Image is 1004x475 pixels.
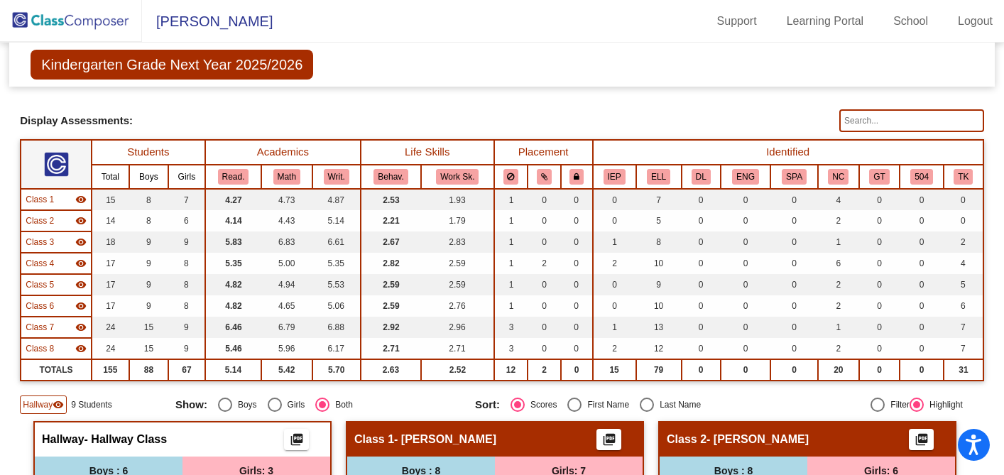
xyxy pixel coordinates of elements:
td: 0 [682,317,721,338]
mat-icon: visibility [75,322,87,333]
span: Class 3 [26,236,54,249]
td: 5.96 [261,338,312,359]
td: 2.92 [361,317,421,338]
td: 4 [818,189,859,210]
td: 9 [129,231,168,253]
td: 0 [721,253,771,274]
div: Last Name [654,398,701,411]
button: Math [273,169,300,185]
td: 0 [770,317,817,338]
td: 0 [561,253,593,274]
td: 0 [528,189,560,210]
th: Students [92,140,205,165]
td: 12 [636,338,682,359]
div: Girls [282,398,305,411]
td: 1 [593,317,636,338]
td: 1 [494,253,528,274]
td: 5.14 [312,210,361,231]
td: 1 [593,231,636,253]
td: No teacher - Schmadeke [21,317,92,338]
button: SPA [782,169,807,185]
span: Class 1 [26,193,54,206]
td: 0 [682,274,721,295]
td: No teacher - Evers [21,253,92,274]
td: 15 [129,317,168,338]
th: Placement [494,140,593,165]
td: 5.53 [312,274,361,295]
td: 5.46 [205,338,261,359]
th: Newcomer [818,165,859,189]
td: 0 [770,359,817,381]
td: 7 [168,189,205,210]
td: 2.71 [421,338,493,359]
td: 0 [770,295,817,317]
td: 9 [129,253,168,274]
td: 4.43 [261,210,312,231]
td: 79 [636,359,682,381]
td: 9 [129,274,168,295]
td: 1.93 [421,189,493,210]
td: 0 [561,210,593,231]
div: Boys [232,398,257,411]
td: 0 [770,253,817,274]
td: 0 [561,231,593,253]
td: 10 [636,295,682,317]
mat-icon: visibility [75,215,87,226]
td: 8 [168,274,205,295]
td: 15 [593,359,636,381]
td: 24 [92,317,129,338]
td: 0 [682,359,721,381]
td: 0 [859,317,900,338]
td: 0 [682,253,721,274]
td: 6.46 [205,317,261,338]
td: 5.42 [261,359,312,381]
td: 2 [818,274,859,295]
button: 504 [910,169,933,185]
td: 8 [168,295,205,317]
td: 2 [528,359,560,381]
td: 4.73 [261,189,312,210]
td: 2 [818,295,859,317]
td: 0 [528,338,560,359]
td: 2 [944,231,983,253]
td: 4.27 [205,189,261,210]
a: Logout [946,10,1004,33]
td: 6.61 [312,231,361,253]
th: Girls [168,165,205,189]
span: Class 2 [667,432,706,447]
td: 0 [900,189,944,210]
th: Keep away students [494,165,528,189]
td: 0 [944,210,983,231]
td: 0 [859,189,900,210]
td: No teacher - Slater [21,231,92,253]
mat-icon: visibility [75,258,87,269]
td: 5.83 [205,231,261,253]
td: No teacher - Bermudez [21,338,92,359]
td: No teacher - Brawner [21,274,92,295]
td: 0 [859,295,900,317]
td: 88 [129,359,168,381]
mat-radio-group: Select an option [175,398,464,412]
td: 0 [721,210,771,231]
span: Hallway [23,398,53,411]
span: Class 4 [26,257,54,270]
td: 1 [494,189,528,210]
td: 0 [721,189,771,210]
mat-icon: picture_as_pdf [288,432,305,452]
td: 2.52 [421,359,493,381]
button: Print Students Details [284,429,309,450]
td: 0 [528,295,560,317]
td: 6 [818,253,859,274]
th: Dual Language [682,165,721,189]
td: 0 [528,210,560,231]
div: Scores [525,398,557,411]
td: 6 [168,210,205,231]
td: 5.35 [312,253,361,274]
td: 8 [636,231,682,253]
button: ENG [732,169,759,185]
td: 0 [682,295,721,317]
span: [PERSON_NAME] [142,10,273,33]
span: Sort: [475,398,500,411]
td: 2.59 [361,274,421,295]
span: - [PERSON_NAME] [394,432,496,447]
